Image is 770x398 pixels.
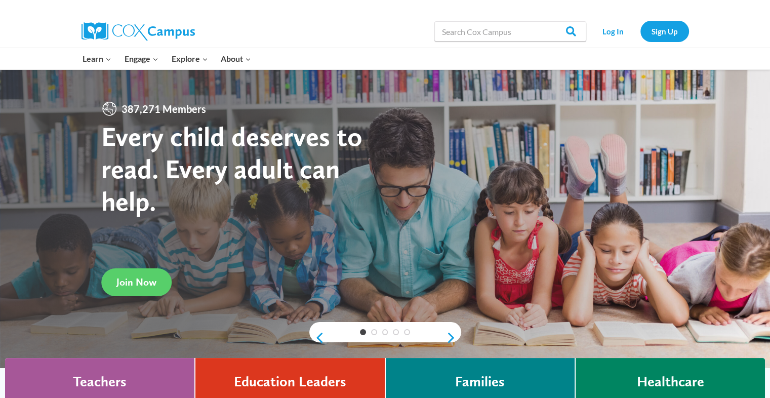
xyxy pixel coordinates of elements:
[309,332,325,344] a: previous
[640,21,689,42] a: Sign Up
[455,373,505,390] h4: Families
[101,268,172,296] a: Join Now
[118,48,165,69] button: Child menu of Engage
[393,329,399,335] a: 4
[214,48,258,69] button: Child menu of About
[234,373,346,390] h4: Education Leaders
[591,21,689,42] nav: Secondary Navigation
[76,48,258,69] nav: Primary Navigation
[371,329,377,335] a: 2
[309,328,461,348] div: content slider buttons
[76,48,118,69] button: Child menu of Learn
[434,21,586,42] input: Search Cox Campus
[101,120,362,217] strong: Every child deserves to read. Every adult can help.
[404,329,410,335] a: 5
[382,329,388,335] a: 3
[636,373,704,390] h4: Healthcare
[73,373,127,390] h4: Teachers
[165,48,215,69] button: Child menu of Explore
[82,22,195,41] img: Cox Campus
[116,276,156,288] span: Join Now
[446,332,461,344] a: next
[360,329,366,335] a: 1
[591,21,635,42] a: Log In
[117,101,210,117] span: 387,271 Members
